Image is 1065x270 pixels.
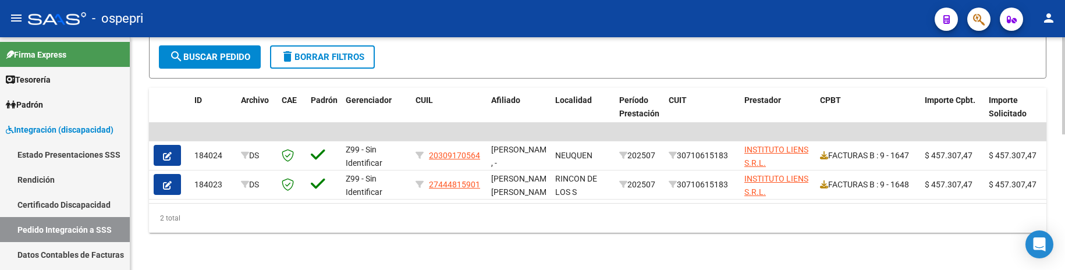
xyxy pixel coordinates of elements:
[194,178,232,191] div: 184023
[346,145,382,168] span: Z99 - Sin Identificar
[820,95,841,105] span: CPBT
[190,88,236,139] datatable-header-cell: ID
[169,52,250,62] span: Buscar Pedido
[555,95,592,105] span: Localidad
[619,95,659,118] span: Período Prestación
[159,45,261,69] button: Buscar Pedido
[925,180,972,189] span: $ 457.307,47
[619,149,659,162] div: 202507
[270,45,375,69] button: Borrar Filtros
[669,178,735,191] div: 30710615183
[615,88,664,139] datatable-header-cell: Período Prestación
[487,88,551,139] datatable-header-cell: Afiliado
[282,95,297,105] span: CAE
[194,149,232,162] div: 184024
[6,73,51,86] span: Tesorería
[619,178,659,191] div: 202507
[820,178,915,191] div: FACTURAS B : 9 - 1648
[664,88,740,139] datatable-header-cell: CUIT
[241,95,269,105] span: Archivo
[744,174,808,197] span: INSTITUTO LIENS S.R.L.
[429,180,480,189] span: 27444815901
[341,88,411,139] datatable-header-cell: Gerenciador
[669,149,735,162] div: 30710615183
[416,95,433,105] span: CUIL
[491,174,555,210] span: [PERSON_NAME], [PERSON_NAME] , -
[346,95,392,105] span: Gerenciador
[92,6,143,31] span: - ospepri
[989,151,1036,160] span: $ 457.307,47
[194,95,202,105] span: ID
[346,174,382,197] span: Z99 - Sin Identificar
[6,48,66,61] span: Firma Express
[1042,11,1056,25] mat-icon: person
[744,95,781,105] span: Prestador
[555,151,592,160] span: NEUQUEN
[149,204,1046,233] div: 2 total
[411,88,487,139] datatable-header-cell: CUIL
[311,95,338,105] span: Padrón
[551,88,615,139] datatable-header-cell: Localidad
[1025,230,1053,258] div: Open Intercom Messenger
[669,95,687,105] span: CUIT
[9,11,23,25] mat-icon: menu
[241,149,272,162] div: DS
[491,95,520,105] span: Afiliado
[744,145,808,168] span: INSTITUTO LIENS S.R.L.
[241,178,272,191] div: DS
[169,49,183,63] mat-icon: search
[989,180,1036,189] span: $ 457.307,47
[555,174,597,197] span: RINCON DE LOS S
[740,88,815,139] datatable-header-cell: Prestador
[820,149,915,162] div: FACTURAS B : 9 - 1647
[281,49,294,63] mat-icon: delete
[306,88,341,139] datatable-header-cell: Padrón
[925,151,972,160] span: $ 457.307,47
[920,88,984,139] datatable-header-cell: Importe Cpbt.
[989,95,1027,118] span: Importe Solicitado
[429,151,480,160] span: 20309170564
[925,95,975,105] span: Importe Cpbt.
[491,145,553,168] span: [PERSON_NAME] , -
[281,52,364,62] span: Borrar Filtros
[6,98,43,111] span: Padrón
[815,88,920,139] datatable-header-cell: CPBT
[236,88,277,139] datatable-header-cell: Archivo
[984,88,1048,139] datatable-header-cell: Importe Solicitado
[277,88,306,139] datatable-header-cell: CAE
[6,123,113,136] span: Integración (discapacidad)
